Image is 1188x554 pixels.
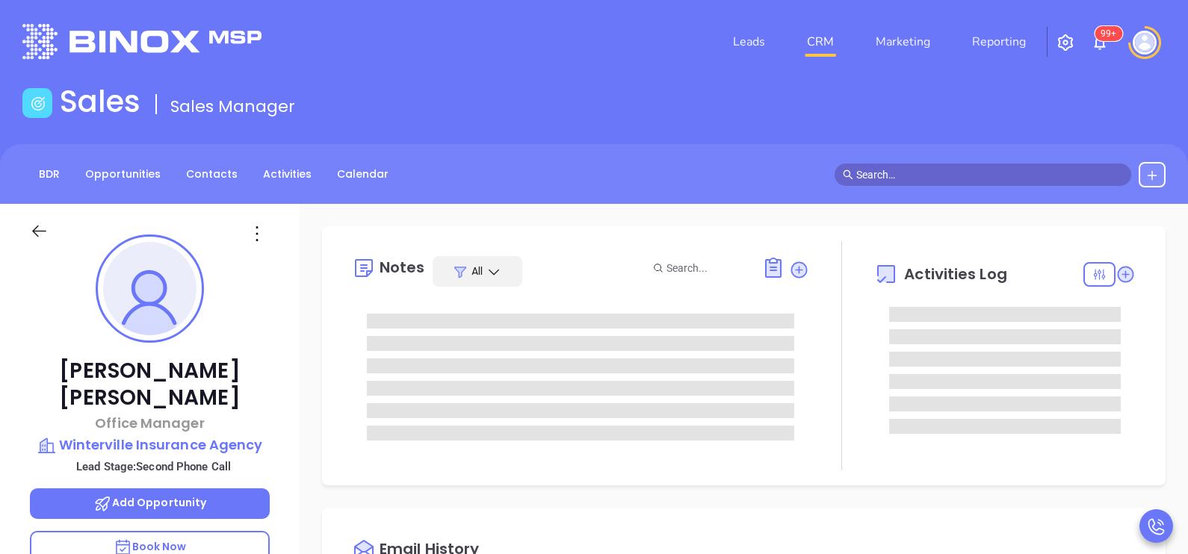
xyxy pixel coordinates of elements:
a: Opportunities [76,162,170,187]
input: Search... [666,260,746,276]
span: search [843,169,853,180]
div: Notes [380,260,425,275]
a: Winterville Insurance Agency [30,435,270,455]
span: Activities Log [904,267,1006,281]
p: [PERSON_NAME] [PERSON_NAME] [30,358,270,411]
a: Contacts [177,162,247,187]
a: BDR [30,162,69,187]
img: profile-user [103,242,197,335]
h1: Sales [60,84,140,119]
span: Book Now [114,539,187,554]
img: iconNotification [1091,34,1109,52]
img: logo [22,24,262,59]
span: Sales Manager [170,95,295,118]
img: user [1133,31,1157,55]
span: Add Opportunity [93,495,207,510]
a: Calendar [328,162,397,187]
span: All [471,264,483,278]
sup: 103 [1095,26,1122,41]
a: Leads [727,27,771,57]
a: Activities [254,162,321,187]
p: Office Manager [30,413,270,433]
input: Search… [856,166,1124,183]
a: CRM [801,27,840,57]
a: Reporting [966,27,1032,57]
a: Marketing [870,27,936,57]
p: Lead Stage: Second Phone Call [37,457,270,476]
img: iconSetting [1056,34,1074,52]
